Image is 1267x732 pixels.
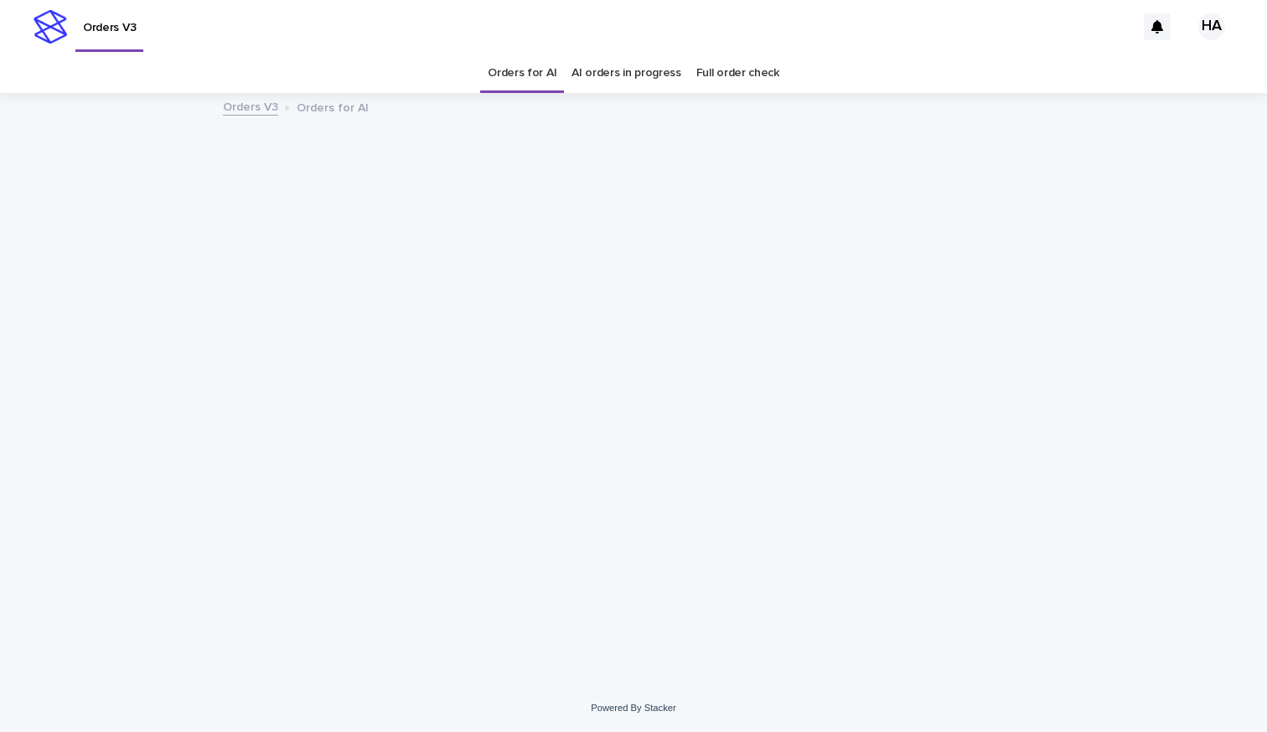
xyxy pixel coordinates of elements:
[571,54,681,93] a: AI orders in progress
[223,96,278,116] a: Orders V3
[591,703,675,713] a: Powered By Stacker
[297,97,369,116] p: Orders for AI
[696,54,779,93] a: Full order check
[1198,13,1225,40] div: HA
[488,54,556,93] a: Orders for AI
[34,10,67,44] img: stacker-logo-s-only.png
